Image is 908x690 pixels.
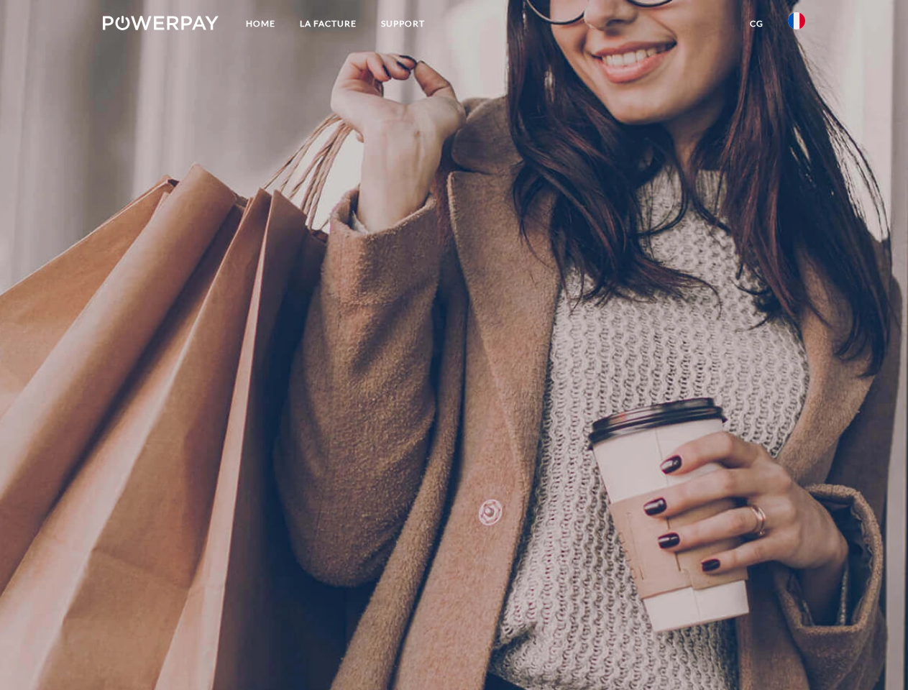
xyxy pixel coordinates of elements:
[369,11,437,37] a: Support
[103,16,219,30] img: logo-powerpay-white.svg
[788,12,805,29] img: fr
[738,11,776,37] a: CG
[288,11,369,37] a: LA FACTURE
[234,11,288,37] a: Home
